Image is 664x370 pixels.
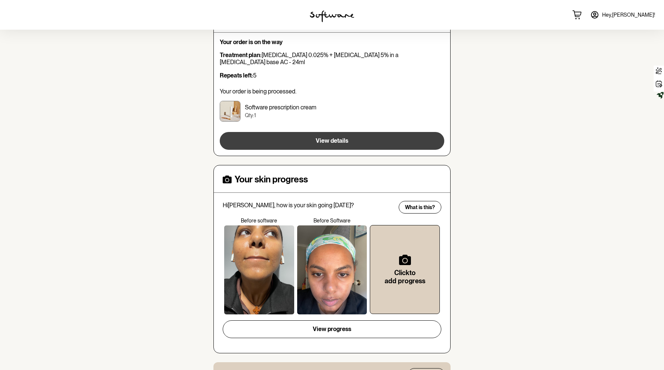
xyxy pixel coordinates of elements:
img: ckrjwrwii00003h5xu7kvxg8s.jpg [220,101,240,122]
strong: Treatment plan: [220,52,262,59]
span: What is this? [405,204,435,211]
h4: Your skin progress [235,174,308,185]
p: Hi [PERSON_NAME] , how is your skin going [DATE]? [223,202,394,209]
p: [MEDICAL_DATA] 0.025% + [MEDICAL_DATA] 5% in a [MEDICAL_DATA] base AC - 24ml [220,52,444,66]
p: Your order is on the way [220,39,444,46]
h6: Click to add progress [382,269,428,285]
strong: Repeats left: [220,72,253,79]
p: Before software [223,218,296,224]
p: Qty: 1 [245,112,316,119]
p: Your order is being processed. [220,88,444,95]
span: View progress [313,326,351,333]
button: What is this? [399,201,441,214]
p: Before Software [296,218,369,224]
a: Hey,[PERSON_NAME]! [586,6,660,24]
span: View details [316,137,348,144]
p: 5 [220,72,444,79]
p: Software prescription cream [245,104,316,111]
button: View details [220,132,444,150]
img: software logo [310,10,354,22]
span: Hey, [PERSON_NAME] ! [602,12,655,18]
button: View progress [223,320,441,338]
